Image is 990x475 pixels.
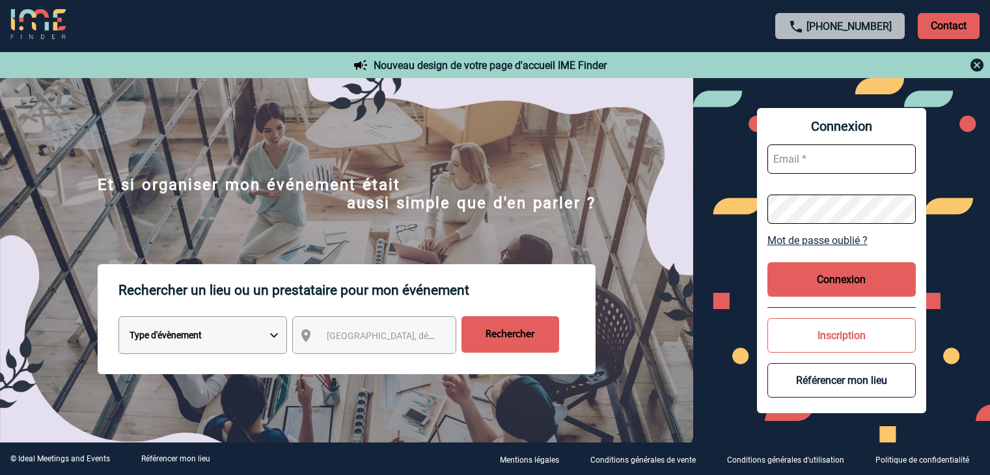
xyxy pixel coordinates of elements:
a: Conditions générales de vente [580,453,717,465]
button: Connexion [767,262,916,297]
a: Conditions générales d'utilisation [717,453,865,465]
a: Mentions légales [489,453,580,465]
input: Rechercher [461,316,559,353]
a: Référencer mon lieu [141,454,210,463]
p: Rechercher un lieu ou un prestataire pour mon événement [118,264,596,316]
a: Politique de confidentialité [865,453,990,465]
img: call-24-px.png [788,19,804,34]
p: Politique de confidentialité [875,455,969,465]
p: Conditions générales d'utilisation [727,455,844,465]
span: Connexion [767,118,916,134]
div: © Ideal Meetings and Events [10,454,110,463]
p: Contact [918,13,980,39]
button: Référencer mon lieu [767,363,916,398]
input: Email * [767,144,916,174]
a: [PHONE_NUMBER] [806,20,892,33]
button: Inscription [767,318,916,353]
span: [GEOGRAPHIC_DATA], département, région... [327,331,508,341]
a: Mot de passe oublié ? [767,234,916,247]
p: Conditions générales de vente [590,455,696,465]
p: Mentions légales [500,455,559,465]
